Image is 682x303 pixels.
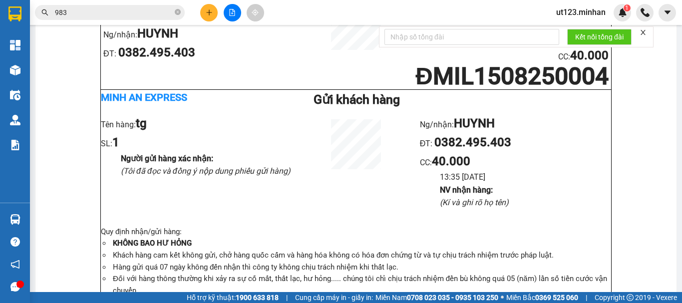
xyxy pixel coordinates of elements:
li: 13:35 [DATE] [440,171,611,183]
button: plus [200,4,218,21]
i: (Tôi đã đọc và đồng ý nộp dung phiếu gửi hàng) [121,166,291,176]
img: dashboard-icon [10,40,20,50]
span: caret-down [663,8,672,17]
span: | [586,292,587,303]
li: Ng/nhận: [420,114,611,133]
b: Gửi khách hàng [314,92,400,107]
li: CC [398,46,609,65]
strong: 0708 023 035 - 0935 103 250 [407,294,498,302]
span: Miền Bắc [506,292,578,303]
b: Minh An Express [101,91,187,103]
div: Đăk Mil [8,8,58,32]
img: logo-vxr [8,6,21,21]
img: warehouse-icon [10,214,20,225]
span: notification [10,260,20,269]
img: phone-icon [641,8,650,17]
img: warehouse-icon [10,65,20,75]
input: Tìm tên, số ĐT hoặc mã đơn [55,7,173,18]
b: 0382.495.403 [434,135,511,149]
span: search [41,9,48,16]
b: Người gửi hàng xác nhận : [121,154,213,163]
span: Kết nối tổng đài [575,31,624,42]
span: aim [252,9,259,16]
span: file-add [229,9,236,16]
span: Nhận: [65,9,89,20]
h1: ĐMIL1508250004 [398,65,609,87]
div: HUYNH [65,44,166,56]
img: icon-new-feature [618,8,627,17]
input: Nhập số tổng đài [384,29,559,45]
div: 0382495403 [65,56,166,70]
span: Hỗ trợ kỹ thuật: [187,292,279,303]
img: warehouse-icon [10,90,20,100]
span: : [568,52,609,61]
li: SL: [101,133,292,152]
strong: KHÔNG BAO HƯ HỎNG [113,239,192,248]
b: 40.000 [432,154,470,168]
li: Tên hàng: [101,114,292,133]
sup: 1 [624,4,631,11]
span: ⚪️ [501,296,504,300]
b: 40.000 [570,48,609,62]
button: aim [247,4,264,21]
strong: 0369 525 060 [535,294,578,302]
span: close [640,29,647,36]
i: (Kí và ghi rõ họ tên) [440,198,509,207]
b: HUYNH [454,116,495,130]
button: caret-down [659,4,676,21]
b: tg [136,116,147,130]
img: solution-icon [10,140,20,150]
div: Dãy 4-B15 bến xe [GEOGRAPHIC_DATA] [65,8,166,44]
span: ut123.minhan [548,6,614,18]
span: close-circle [175,9,181,15]
span: Cung cấp máy in - giấy in: [295,292,373,303]
span: : [430,158,470,167]
button: file-add [224,4,241,21]
b: HUYNH [137,26,178,40]
span: copyright [627,294,634,301]
img: warehouse-icon [10,115,20,125]
li: Khách hàng cam kết không gửi, chở hàng quốc cấm và hàng hóa không có hóa đơn chứng từ và tự chịu ... [111,250,611,262]
span: question-circle [10,237,20,247]
b: 0382.495.403 [118,45,195,59]
span: Miền Nam [375,292,498,303]
button: Kết nối tổng đài [567,29,632,45]
span: close-circle [175,8,181,17]
li: Đối với hàng thông thường khi xảy ra sự cố mất, thất lạc, hư hỏng..... chúng tôi chỉ chịu trách n... [111,273,611,297]
li: Ng/nhận: [103,24,314,43]
span: Gửi: [8,9,24,20]
li: Hàng gửi quá 07 ngày không đến nhận thì công ty không chịu trách nhiệm khi thất lạc. [111,262,611,274]
span: plus [206,9,213,16]
span: | [286,292,288,303]
strong: 1900 633 818 [236,294,279,302]
b: NV nhận hàng : [440,185,493,195]
ul: CC [420,114,611,209]
span: message [10,282,20,292]
span: 1 [625,4,629,11]
li: ĐT: [103,43,314,62]
b: 1 [112,135,119,149]
li: ĐT: [420,133,611,152]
